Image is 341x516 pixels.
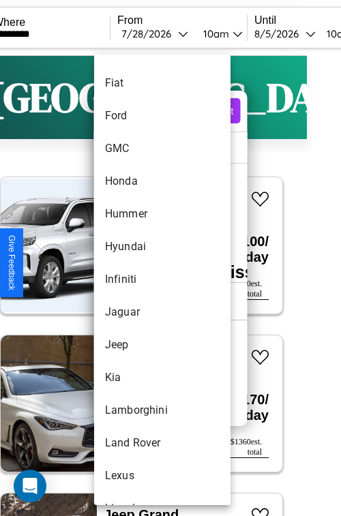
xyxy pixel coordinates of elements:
li: Land Rover [94,427,231,459]
li: Ford [94,100,231,132]
li: Kia [94,361,231,394]
li: Infiniti [94,263,231,296]
li: Hyundai [94,230,231,263]
li: Jaguar [94,296,231,329]
li: Hummer [94,198,231,230]
li: Jeep [94,329,231,361]
li: GMC [94,132,231,165]
div: Open Intercom Messenger [14,470,46,502]
li: Lexus [94,459,231,492]
li: Fiat [94,67,231,100]
li: Honda [94,165,231,198]
li: Lamborghini [94,394,231,427]
div: Give Feedback [7,235,16,290]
